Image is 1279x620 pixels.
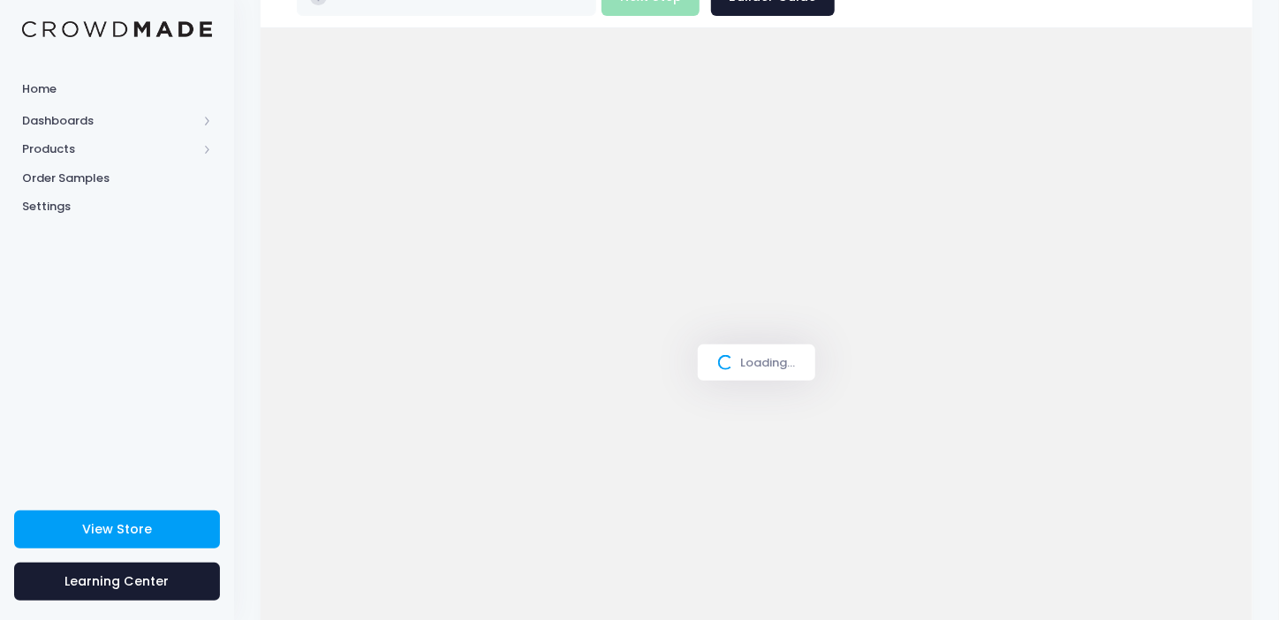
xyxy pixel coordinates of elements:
[22,112,197,130] span: Dashboards
[22,198,212,215] span: Settings
[65,572,170,590] span: Learning Center
[14,563,220,601] a: Learning Center
[22,140,197,158] span: Products
[698,344,815,382] div: Loading...
[14,510,220,548] a: View Store
[82,520,152,538] span: View Store
[22,170,212,187] span: Order Samples
[22,21,212,38] img: Logo
[22,80,212,98] span: Home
